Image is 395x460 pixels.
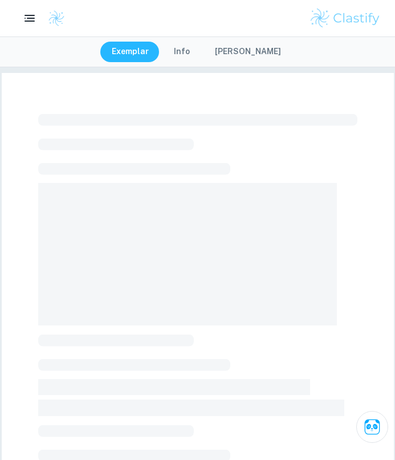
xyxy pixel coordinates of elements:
[309,7,381,30] img: Clastify logo
[41,10,65,27] a: Clastify logo
[162,42,201,62] button: Info
[356,411,388,443] button: Ask Clai
[100,42,160,62] button: Exemplar
[48,10,65,27] img: Clastify logo
[203,42,292,62] button: [PERSON_NAME]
